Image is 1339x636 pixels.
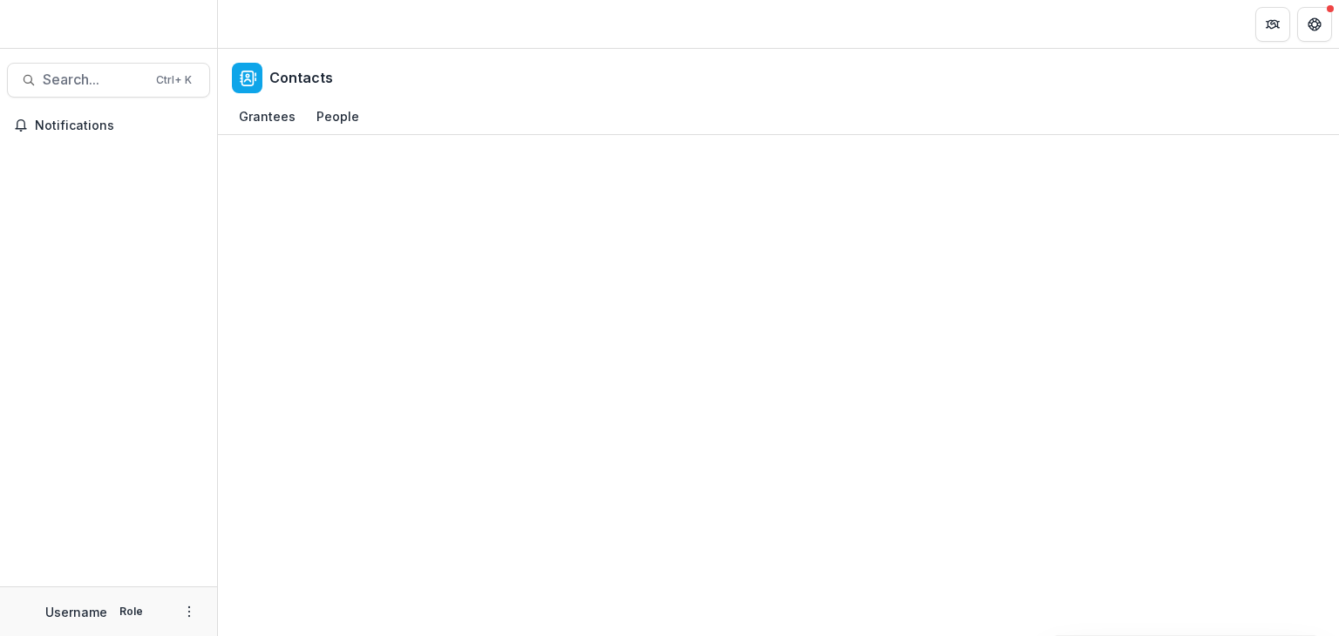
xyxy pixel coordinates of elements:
[43,71,146,88] span: Search...
[114,604,148,619] p: Role
[35,118,203,133] span: Notifications
[153,71,195,90] div: Ctrl + K
[269,70,333,86] h2: Contacts
[232,100,302,134] a: Grantees
[309,104,366,129] div: People
[7,63,210,98] button: Search...
[232,104,302,129] div: Grantees
[1255,7,1290,42] button: Partners
[309,100,366,134] a: People
[7,112,210,139] button: Notifications
[1297,7,1332,42] button: Get Help
[45,603,107,621] p: Username
[179,601,200,622] button: More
